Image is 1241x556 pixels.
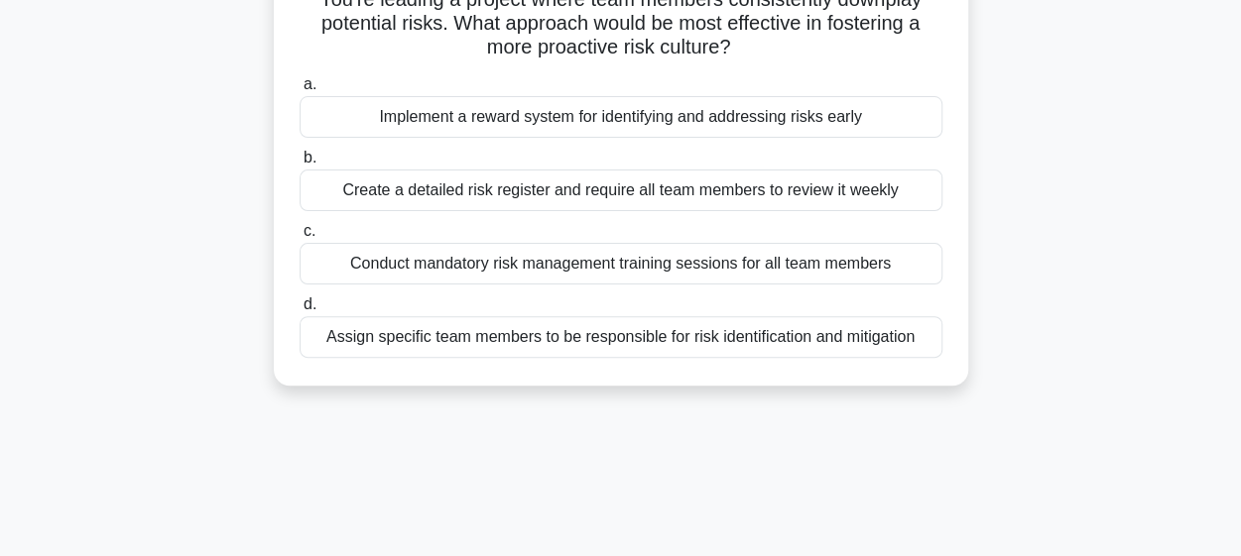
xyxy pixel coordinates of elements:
[304,222,315,239] span: c.
[304,75,316,92] span: a.
[300,243,942,284] div: Conduct mandatory risk management training sessions for all team members
[304,295,316,312] span: d.
[300,316,942,358] div: Assign specific team members to be responsible for risk identification and mitigation
[300,169,942,211] div: Create a detailed risk register and require all team members to review it weekly
[304,149,316,166] span: b.
[300,96,942,138] div: Implement a reward system for identifying and addressing risks early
